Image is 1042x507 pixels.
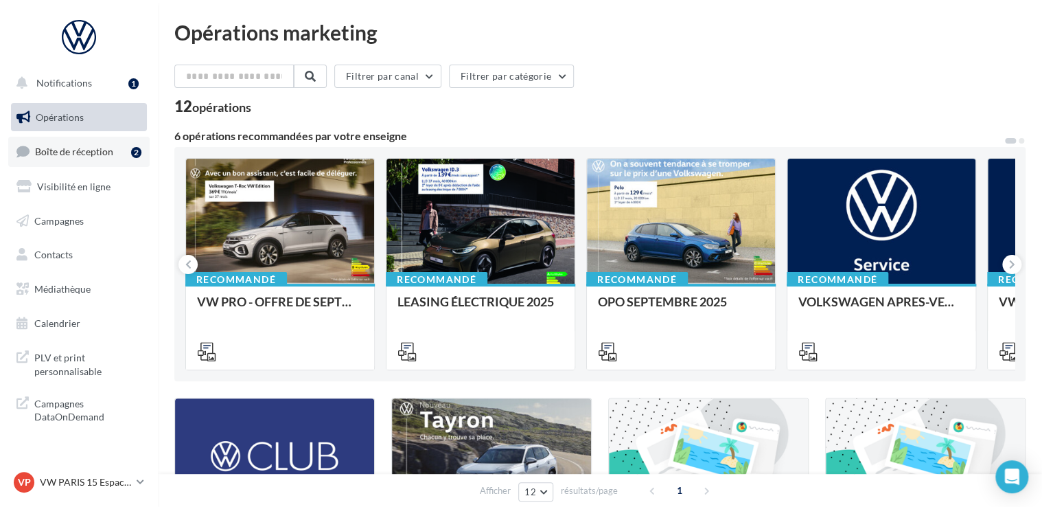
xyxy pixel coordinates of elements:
span: Opérations [36,111,84,123]
div: VW PRO - OFFRE DE SEPTEMBRE 25 [197,295,363,322]
a: Calendrier [8,309,150,338]
div: 1 [128,78,139,89]
a: Campagnes DataOnDemand [8,389,150,429]
div: OPO SEPTEMBRE 2025 [598,295,764,322]
a: Campagnes [8,207,150,236]
div: 12 [174,99,251,114]
div: Recommandé [386,272,487,287]
button: Notifications 1 [8,69,144,98]
span: Boîte de réception [35,146,113,157]
div: Opérations marketing [174,22,1026,43]
span: Contacts [34,249,73,260]
span: Médiathèque [34,283,91,295]
span: résultats/page [561,484,618,497]
a: Boîte de réception2 [8,137,150,166]
a: Contacts [8,240,150,269]
span: Afficher [480,484,511,497]
span: Calendrier [34,317,80,329]
div: Recommandé [586,272,688,287]
div: 2 [131,147,141,158]
a: Opérations [8,103,150,132]
span: Campagnes [34,214,84,226]
div: 6 opérations recommandées par votre enseigne [174,131,1004,142]
span: 12 [524,486,536,497]
div: VOLKSWAGEN APRES-VENTE [798,295,964,322]
button: 12 [518,482,553,502]
div: opérations [192,101,251,113]
span: 1 [669,480,691,502]
p: VW PARIS 15 Espace Suffren [40,475,131,489]
button: Filtrer par canal [334,65,441,88]
a: Visibilité en ligne [8,172,150,201]
span: Campagnes DataOnDemand [34,394,141,424]
span: Notifications [36,77,92,89]
span: Visibilité en ligne [37,181,111,192]
a: VP VW PARIS 15 Espace Suffren [11,469,147,495]
div: Open Intercom Messenger [995,460,1028,493]
a: Médiathèque [8,275,150,304]
span: VP [18,475,31,489]
a: PLV et print personnalisable [8,343,150,383]
span: PLV et print personnalisable [34,348,141,378]
div: Recommandé [787,272,888,287]
div: Recommandé [185,272,287,287]
button: Filtrer par catégorie [449,65,574,88]
div: LEASING ÉLECTRIQUE 2025 [397,295,564,322]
